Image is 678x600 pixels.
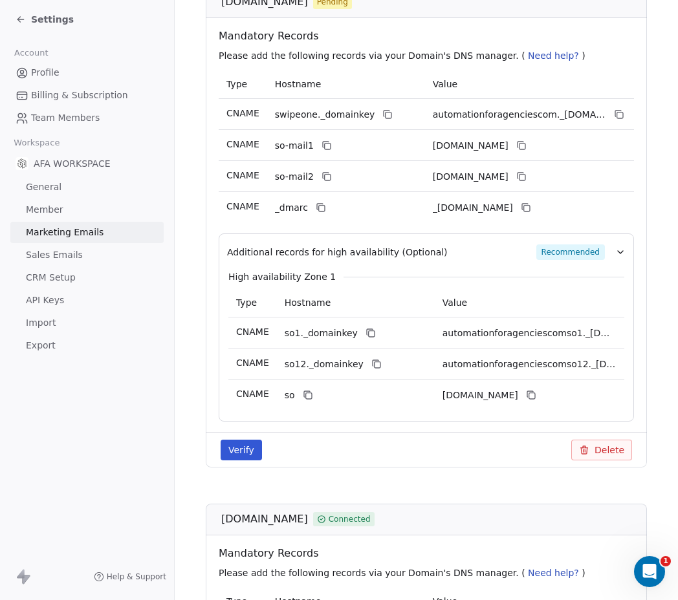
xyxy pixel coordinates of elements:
[10,290,164,311] a: API Keys
[228,270,336,283] span: High availability Zone 1
[443,297,467,308] span: Value
[329,513,371,525] span: Connected
[236,327,269,337] span: CNAME
[10,85,164,106] a: Billing & Subscription
[31,66,60,80] span: Profile
[10,312,164,334] a: Import
[31,89,128,102] span: Billing & Subscription
[8,133,65,153] span: Workspace
[26,294,64,307] span: API Keys
[221,511,308,527] span: [DOMAIN_NAME]
[275,170,314,184] span: so-mail2
[26,339,56,352] span: Export
[219,49,639,62] p: Please add the following records via your Domain's DNS manager. ( )
[571,440,632,460] button: Delete
[226,201,259,211] span: CNAME
[10,199,164,220] a: Member
[443,358,616,371] span: automationforagenciescomso12._domainkey.swipeone.email
[26,203,63,217] span: Member
[31,111,100,125] span: Team Members
[275,108,375,122] span: swipeone._domainkey
[226,78,259,91] p: Type
[236,358,269,368] span: CNAME
[221,440,262,460] button: Verify
[433,201,513,215] span: _dmarc.swipeone.email
[10,244,164,266] a: Sales Emails
[16,13,74,26] a: Settings
[26,271,76,284] span: CRM Setup
[227,244,626,260] button: Additional records for high availability (Optional)Recommended
[26,248,83,262] span: Sales Emails
[443,327,616,340] span: automationforagenciescomso1._domainkey.swipeone.email
[10,62,164,83] a: Profile
[634,556,665,587] iframe: Intercom live chat
[8,43,54,63] span: Account
[227,260,626,411] div: Additional records for high availability (Optional)Recommended
[528,568,579,578] span: Need help?
[226,139,259,149] span: CNAME
[26,316,56,330] span: Import
[31,13,74,26] span: Settings
[661,556,671,566] span: 1
[16,157,28,170] img: black.png
[236,389,269,399] span: CNAME
[10,222,164,243] a: Marketing Emails
[10,177,164,198] a: General
[285,297,331,308] span: Hostname
[227,246,448,259] span: Additional records for high availability (Optional)
[443,389,518,402] span: automationforagenciescomso.swipeone.email
[219,28,639,44] span: Mandatory Records
[536,244,605,260] span: Recommended
[26,180,61,194] span: General
[433,79,457,89] span: Value
[107,572,166,582] span: Help & Support
[275,201,308,215] span: _dmarc
[433,108,606,122] span: automationforagenciescom._domainkey.swipeone.email
[285,358,364,371] span: so12._domainkey
[219,546,639,561] span: Mandatory Records
[528,50,579,61] span: Need help?
[275,79,322,89] span: Hostname
[26,226,104,239] span: Marketing Emails
[433,170,508,184] span: automationforagenciescom2.swipeone.email
[285,389,295,402] span: so
[226,108,259,118] span: CNAME
[10,335,164,356] a: Export
[433,139,508,153] span: automationforagenciescom1.swipeone.email
[275,139,314,153] span: so-mail1
[236,296,269,310] p: Type
[34,157,111,170] span: AFA WORKSPACE
[226,170,259,180] span: CNAME
[285,327,358,340] span: so1._domainkey
[219,566,639,579] p: Please add the following records via your Domain's DNS manager. ( )
[10,107,164,129] a: Team Members
[10,267,164,288] a: CRM Setup
[94,572,166,582] a: Help & Support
